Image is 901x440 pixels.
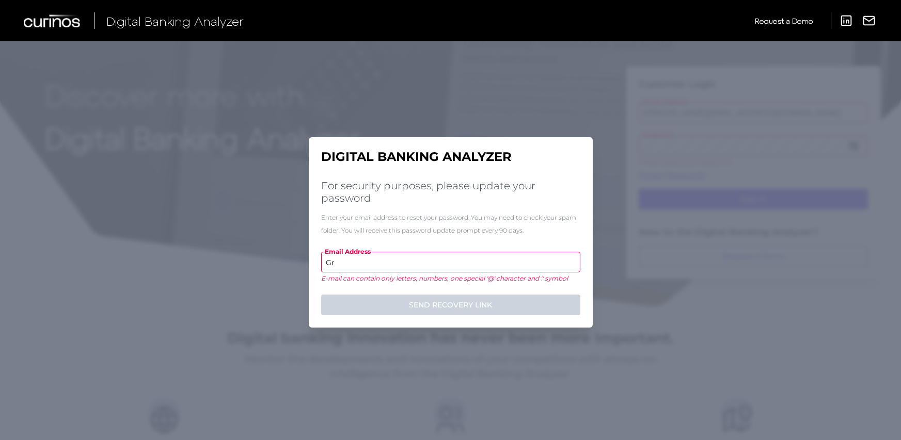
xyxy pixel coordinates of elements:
[321,180,580,204] h2: For security purposes, please update your password
[321,150,580,165] h1: Digital Banking Analyzer
[755,12,813,29] a: Request a Demo
[24,14,82,27] img: Curinos
[755,17,813,25] span: Request a Demo
[321,211,580,237] div: Enter your email address to reset your password. You may need to check your spam folder. You will...
[321,274,580,282] p: E-mail can contain only letters, numbers, one special '@' character and '.' symbol
[106,13,244,28] span: Digital Banking Analyzer
[321,295,580,315] button: SEND RECOVERY LINK
[324,248,372,256] span: Email Address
